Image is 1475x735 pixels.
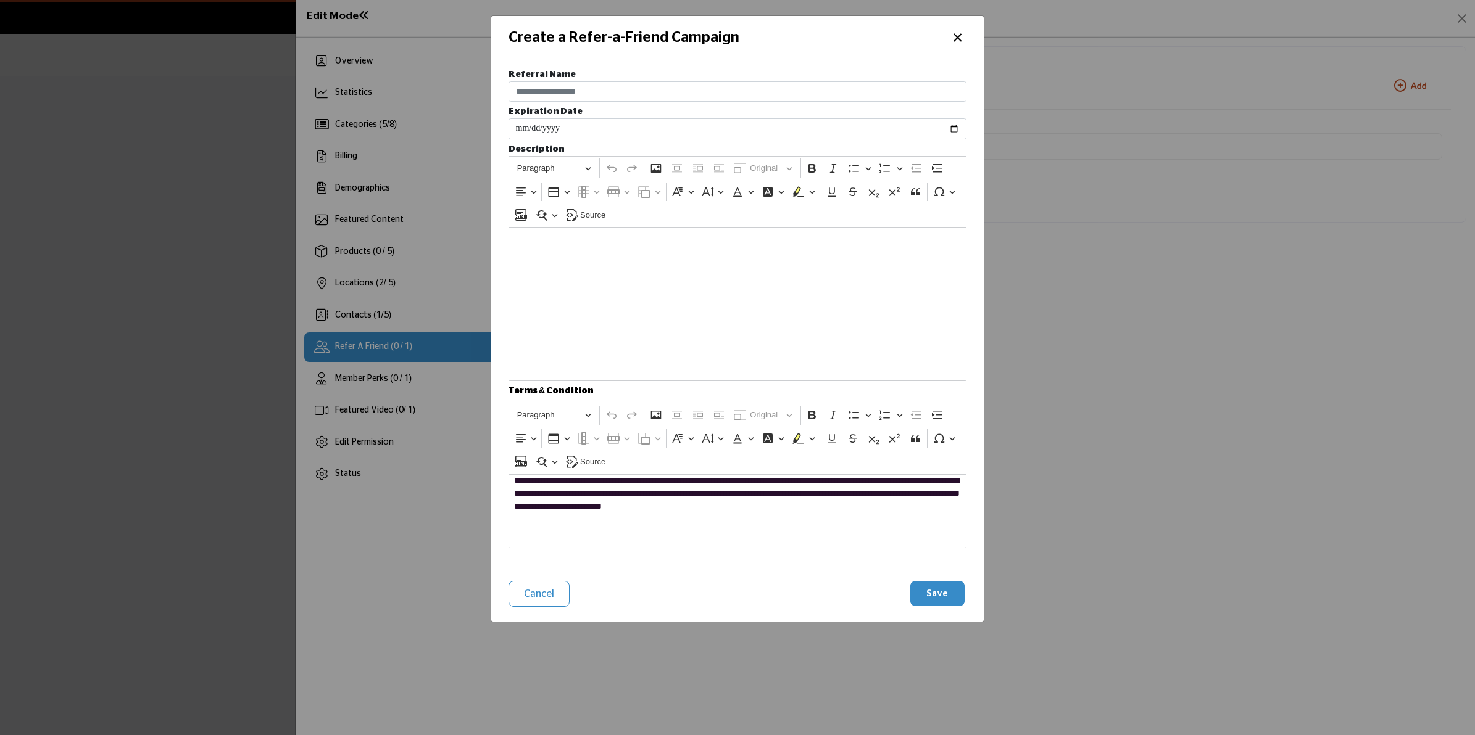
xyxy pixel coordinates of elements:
[509,118,966,139] input: Enter Expiration Date
[509,227,966,381] div: Editor editing area: main
[730,158,797,178] button: Resize image
[509,385,594,403] b: Terms & Condition
[580,454,605,469] span: Source
[509,107,583,116] b: Expiration Date
[949,25,966,48] button: ×
[509,156,966,228] div: Editor toolbar
[517,408,581,422] span: Paragraph
[562,453,611,472] button: Source
[580,208,605,223] span: Source
[910,581,964,606] button: Save
[509,81,966,102] input: Enter Referral Name
[509,145,565,154] b: Description
[517,161,581,176] span: Paragraph
[509,27,739,49] h2: Create a Refer-a-Friend Campaign
[730,406,797,425] button: Resize image
[750,408,782,422] span: Original
[512,406,597,425] button: Heading
[509,403,966,474] div: Editor toolbar
[509,581,570,607] button: Cancel
[509,70,576,79] b: Referral Name
[562,205,611,224] button: Source
[509,474,966,548] div: Editor editing area: main
[512,158,597,178] button: Heading
[750,161,782,176] span: Original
